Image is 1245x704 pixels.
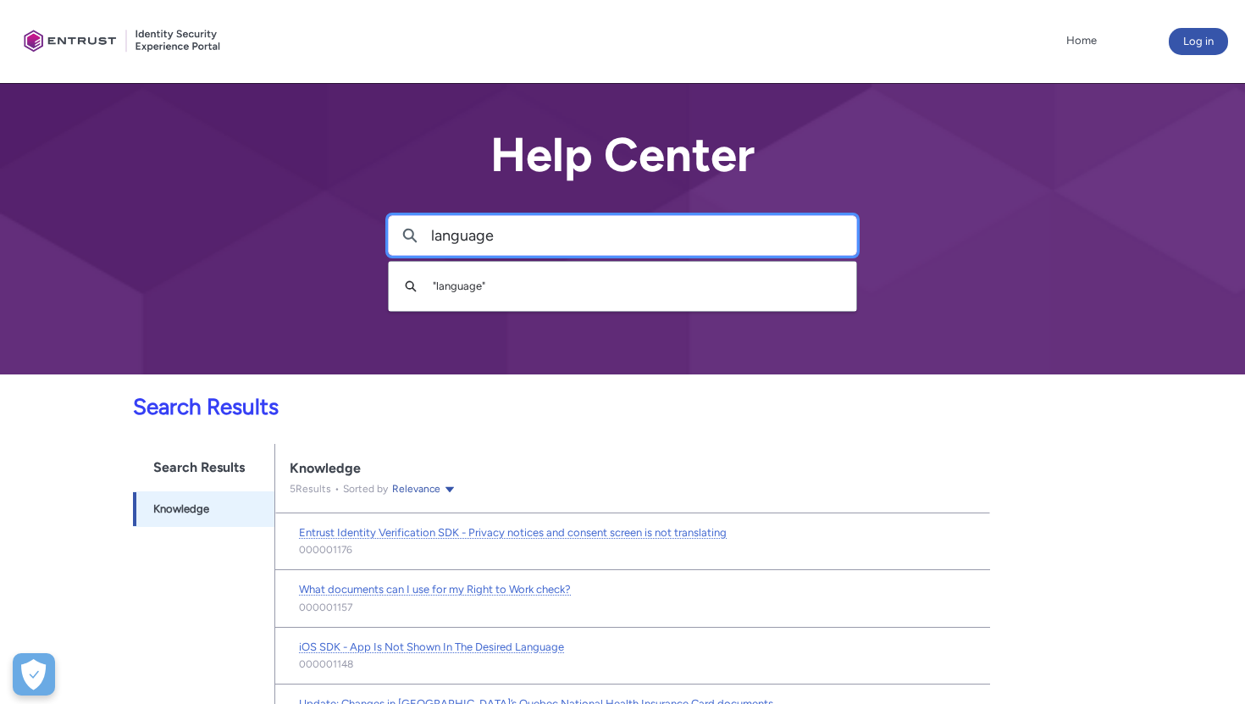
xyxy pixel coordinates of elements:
[424,278,830,295] div: " language "
[133,491,275,527] a: Knowledge
[388,129,857,181] h2: Help Center
[299,542,352,557] lightning-formatted-text: 000001176
[299,526,727,539] span: Entrust Identity Verification SDK - Privacy notices and consent screen is not translating
[10,391,990,424] p: Search Results
[299,640,564,653] span: iOS SDK - App Is Not Shown In The Desired Language
[1062,28,1101,53] a: Home
[299,657,353,672] lightning-formatted-text: 000001148
[389,216,431,255] button: Search
[331,480,456,497] div: Sorted by
[153,501,209,518] span: Knowledge
[1169,28,1228,55] button: Log in
[299,583,571,596] span: What documents can I use for my Right to Work check?
[431,216,856,255] input: Search for articles, cases, videos...
[299,600,352,615] lightning-formatted-text: 000001157
[397,270,424,302] button: Search
[133,444,275,491] h1: Search Results
[391,480,456,497] button: Relevance
[290,460,976,477] div: Knowledge
[13,653,55,696] div: Cookie Preferences
[331,483,343,495] span: •
[290,481,331,496] p: 5 Results
[13,653,55,696] button: Open Preferences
